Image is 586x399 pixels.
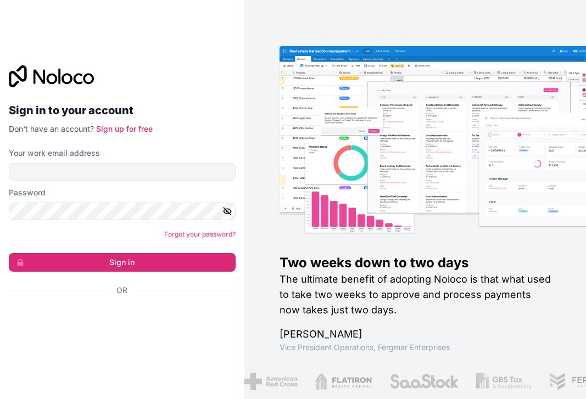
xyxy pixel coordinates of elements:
[244,373,297,390] img: /assets/american-red-cross-BAupjrZR.png
[280,327,551,342] h1: [PERSON_NAME]
[9,148,100,159] label: Your work email address
[9,124,94,133] span: Don't have an account?
[9,163,236,181] input: Email address
[9,203,236,220] input: Password
[9,253,236,272] button: Sign in
[96,124,153,133] a: Sign up for free
[280,342,551,353] h1: Vice President Operations , Fergmar Enterprises
[280,254,551,272] h1: Two weeks down to two days
[9,187,46,198] label: Password
[9,100,236,120] h2: Sign in to your account
[476,373,532,390] img: /assets/gbstax-C-GtDUiK.png
[164,230,236,238] a: Forgot your password?
[389,373,459,390] img: /assets/saastock-C6Zbiodz.png
[315,373,372,390] img: /assets/flatiron-C8eUkumj.png
[116,285,127,296] span: Or
[280,272,551,318] h2: The ultimate benefit of adopting Noloco is that what used to take two weeks to approve and proces...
